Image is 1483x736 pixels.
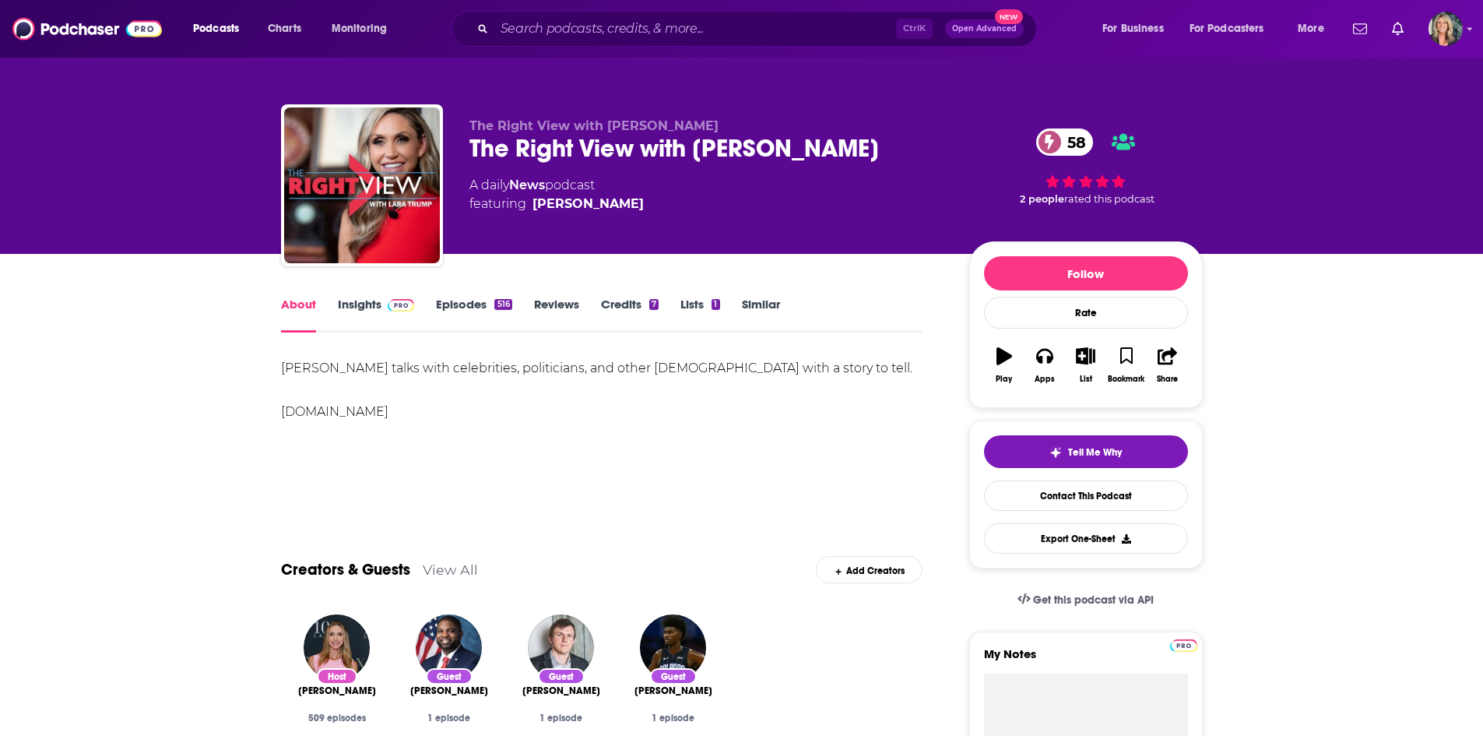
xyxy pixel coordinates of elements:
[469,118,719,133] span: The Right View with [PERSON_NAME]
[1298,18,1324,40] span: More
[984,435,1188,468] button: tell me why sparkleTell Me Why
[1036,129,1094,156] a: 58
[1429,12,1463,46] img: User Profile
[12,14,162,44] img: Podchaser - Follow, Share and Rate Podcasts
[945,19,1024,38] button: Open AdvancedNew
[1179,16,1287,41] button: open menu
[984,523,1188,554] button: Export One-Sheet
[984,646,1188,674] label: My Notes
[1190,18,1264,40] span: For Podcasters
[1170,637,1197,652] a: Pro website
[640,615,706,681] img: Jonathan Isaac
[538,668,585,685] div: Guest
[1065,337,1105,393] button: List
[534,297,579,333] a: Reviews
[1108,375,1144,384] div: Bookmark
[1052,129,1094,156] span: 58
[952,25,1017,33] span: Open Advanced
[634,685,712,697] a: Jonathan Isaac
[1068,446,1122,459] span: Tell Me Why
[1020,193,1064,205] span: 2 people
[469,176,644,213] div: A daily podcast
[680,297,719,333] a: Lists1
[1429,12,1463,46] button: Show profile menu
[423,562,478,578] a: View All
[1049,446,1062,459] img: tell me why sparkle
[1005,581,1167,619] a: Get this podcast via API
[1080,375,1092,384] div: List
[522,685,600,697] span: [PERSON_NAME]
[601,297,659,333] a: Credits7
[816,556,922,583] div: Add Creators
[1147,337,1187,393] button: Share
[406,713,493,724] div: 1 episode
[281,297,316,333] a: About
[984,337,1024,393] button: Play
[1386,16,1410,42] a: Show notifications dropdown
[298,685,376,697] span: [PERSON_NAME]
[293,713,381,724] div: 509 episodes
[518,713,605,724] div: 1 episode
[896,19,933,39] span: Ctrl K
[193,18,239,40] span: Podcasts
[969,118,1203,215] div: 58 2 peoplerated this podcast
[410,685,488,697] a: Byron Donalds
[1091,16,1183,41] button: open menu
[509,178,545,192] a: News
[650,668,697,685] div: Guest
[284,107,440,263] img: The Right View with Lara Trump
[742,297,780,333] a: Similar
[984,256,1188,291] button: Follow
[281,357,923,423] div: [PERSON_NAME] talks with celebrities, politicians, and other [DEMOGRAPHIC_DATA] with a story to t...
[634,685,712,697] span: [PERSON_NAME]
[528,615,594,681] img: James O’Keefe
[1102,18,1164,40] span: For Business
[1429,12,1463,46] span: Logged in as lisa.beech
[410,685,488,697] span: [PERSON_NAME]
[494,16,896,41] input: Search podcasts, credits, & more...
[649,299,659,310] div: 7
[182,16,259,41] button: open menu
[996,375,1012,384] div: Play
[1035,375,1055,384] div: Apps
[469,195,644,213] span: featuring
[532,195,644,213] a: Lara Trump
[298,685,376,697] a: Lara Trump
[1106,337,1147,393] button: Bookmark
[995,9,1023,24] span: New
[630,713,717,724] div: 1 episode
[1064,193,1154,205] span: rated this podcast
[494,299,511,310] div: 516
[1170,639,1197,652] img: Podchaser Pro
[466,11,1052,47] div: Search podcasts, credits, & more...
[436,297,511,333] a: Episodes516
[1024,337,1065,393] button: Apps
[304,615,370,681] img: Lara Trump
[416,615,482,681] img: Byron Donalds
[1033,593,1154,607] span: Get this podcast via API
[332,18,387,40] span: Monitoring
[321,16,407,41] button: open menu
[984,297,1188,329] div: Rate
[281,560,410,579] a: Creators & Guests
[712,299,719,310] div: 1
[338,297,415,333] a: InsightsPodchaser Pro
[1347,16,1373,42] a: Show notifications dropdown
[1287,16,1344,41] button: open menu
[1157,375,1178,384] div: Share
[317,668,357,685] div: Host
[268,18,301,40] span: Charts
[426,668,473,685] div: Guest
[984,481,1188,511] a: Contact This Podcast
[388,299,415,312] img: Podchaser Pro
[258,16,311,41] a: Charts
[522,685,600,697] a: James O’Keefe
